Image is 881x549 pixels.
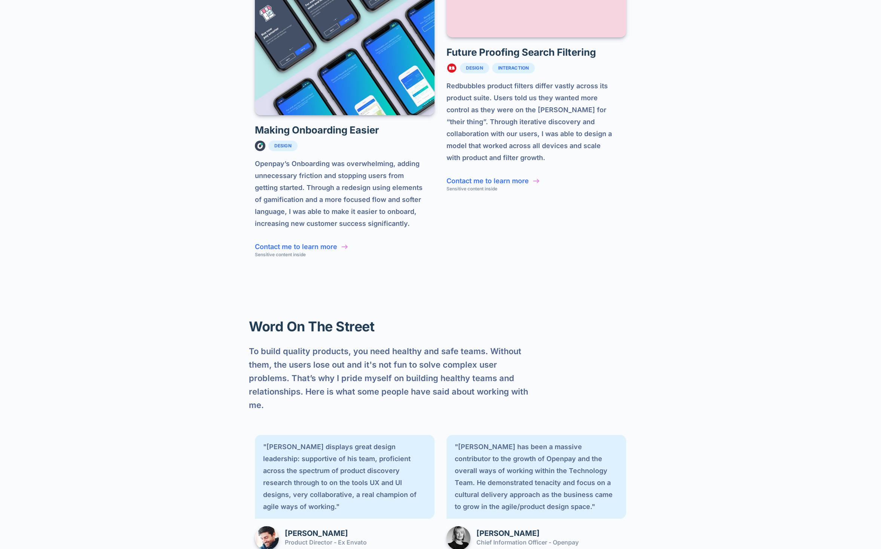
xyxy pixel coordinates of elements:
[476,526,579,538] span: [PERSON_NAME]
[446,186,497,191] span: Sensitive content inside
[498,65,529,71] div: Interaction
[446,80,626,164] p: Redbubbles product filters differ vastly across its product suite. Users told us they wanted more...
[255,435,435,519] p: "[PERSON_NAME] displays great design leadership: supportive of his team, proficient across the sp...
[446,177,529,185] a: Contact me to learn more
[255,141,265,151] img: Company - Openpay
[285,526,367,538] span: [PERSON_NAME]
[466,65,483,71] div: Design
[285,538,367,547] span: Product Director - Ex Envato
[255,124,435,136] h2: Making Onboarding Easier
[446,435,626,519] p: "[PERSON_NAME] has been a massive contributor to the growth of Openpay and the overall ways of wo...
[249,318,586,335] h1: Word On The Street
[255,158,435,230] p: Openpay’s Onboarding was overwhelming, adding unnecessary friction and stopping users from gettin...
[255,252,306,257] span: Sensitive content inside
[476,538,579,547] span: Chief Information Officer - Openpay
[446,46,626,58] h2: Future Proofing Search Filtering
[255,243,337,251] a: Contact me to learn more
[249,344,536,412] p: To build quality products, you need healthy and safe teams. Without them, the users lose out and ...
[446,63,457,73] img: Company - Redbubble
[274,143,292,148] div: Design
